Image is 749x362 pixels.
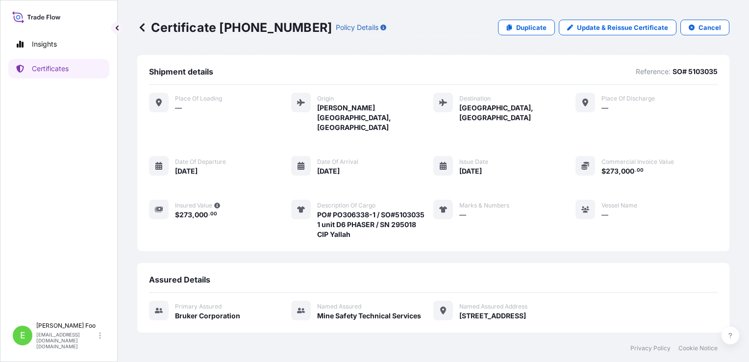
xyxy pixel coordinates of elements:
span: Destination [459,95,491,103]
span: — [459,210,466,220]
span: Named Assured Address [459,303,527,310]
span: Mine Safety Technical Services [317,311,421,321]
a: Cookie Notice [678,344,718,352]
a: Insights [8,34,109,54]
p: Certificate [PHONE_NUMBER] [137,20,332,35]
p: Insights [32,39,57,49]
span: Bruker Corporation [175,311,240,321]
p: Reference: [636,67,671,77]
span: Origin [317,95,334,103]
p: Certificates [32,64,69,74]
button: Cancel [680,20,729,35]
span: Date of arrival [317,158,358,166]
span: . [208,212,210,216]
a: Duplicate [498,20,555,35]
span: — [601,103,608,113]
span: Marks & Numbers [459,202,509,209]
span: Date of departure [175,158,226,166]
span: Issue Date [459,158,488,166]
span: — [175,103,182,113]
span: [DATE] [317,166,340,176]
span: , [192,211,195,218]
span: 273 [606,168,619,175]
span: $ [175,211,179,218]
p: Cancel [699,23,721,32]
span: Place of discharge [601,95,655,103]
span: Vessel Name [601,202,637,209]
span: 00 [210,212,217,216]
span: PO# PO306338-1 / SO#5103035 1 unit D6 PHASER / SN 295018 CIP Yallah [317,210,424,239]
span: [GEOGRAPHIC_DATA], [GEOGRAPHIC_DATA] [459,103,575,123]
span: [DATE] [459,166,482,176]
span: Description of cargo [317,202,375,209]
span: . [635,169,636,172]
span: E [20,331,25,340]
span: $ [601,168,606,175]
span: [STREET_ADDRESS] [459,311,526,321]
span: Assured Details [149,275,210,284]
span: [DATE] [175,166,198,176]
span: [PERSON_NAME][GEOGRAPHIC_DATA], [GEOGRAPHIC_DATA] [317,103,433,132]
span: 000 [621,168,634,175]
span: Primary assured [175,303,222,310]
span: Place of Loading [175,95,222,103]
p: Duplicate [516,23,547,32]
span: — [601,210,608,220]
span: , [619,168,621,175]
a: Privacy Policy [630,344,671,352]
span: 273 [179,211,192,218]
p: Policy Details [336,23,378,32]
span: 00 [637,169,644,172]
p: [PERSON_NAME] Foo [36,322,97,330]
span: Insured Value [175,202,212,209]
span: Shipment details [149,67,213,77]
span: Commercial Invoice Value [601,158,674,166]
p: SO# 5103035 [673,67,718,77]
p: Update & Reissue Certificate [577,23,668,32]
span: 000 [195,211,208,218]
span: Named Assured [317,303,361,310]
p: [EMAIL_ADDRESS][DOMAIN_NAME][DOMAIN_NAME] [36,332,97,349]
a: Update & Reissue Certificate [559,20,676,35]
a: Certificates [8,59,109,78]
